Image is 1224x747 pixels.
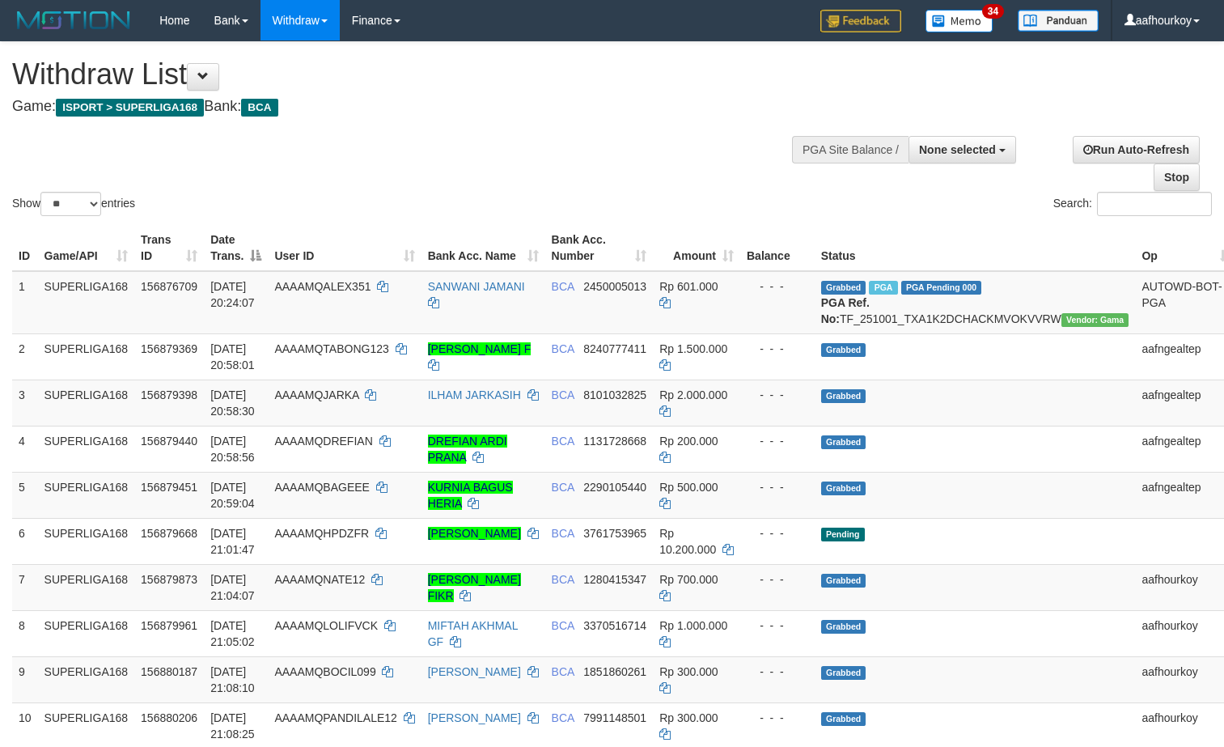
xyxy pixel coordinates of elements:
th: Bank Acc. Number: activate to sort column ascending [545,225,654,271]
span: Copy 8240777411 to clipboard [583,342,646,355]
div: - - - [747,341,808,357]
span: 34 [982,4,1004,19]
td: 3 [12,380,38,426]
span: Rp 2.000.000 [659,388,727,401]
h4: Game: Bank: [12,99,800,115]
a: MIFTAH AKHMAL GF [428,619,518,648]
span: ISPORT > SUPERLIGA168 [56,99,204,117]
span: Grabbed [821,281,866,295]
span: AAAAMQTABONG123 [274,342,388,355]
span: BCA [552,435,574,448]
span: Rp 601.000 [659,280,718,293]
span: Grabbed [821,620,866,634]
span: 156879668 [141,527,197,540]
span: 156879440 [141,435,197,448]
span: BCA [241,99,277,117]
span: [DATE] 20:59:04 [210,481,255,510]
span: BCA [552,342,574,355]
div: - - - [747,525,808,541]
span: AAAAMQDREFIAN [274,435,372,448]
th: Status [815,225,1136,271]
span: Grabbed [821,389,866,403]
button: None selected [908,136,1016,163]
span: 156880206 [141,711,197,724]
span: Grabbed [821,435,866,449]
span: [DATE] 20:58:01 [210,342,255,371]
span: BCA [552,388,574,401]
span: Copy 1851860261 to clipboard [583,665,646,678]
label: Show entries [12,192,135,216]
div: - - - [747,664,808,680]
span: PGA Pending [901,281,982,295]
span: AAAAMQNATE12 [274,573,365,586]
span: Rp 1.000.000 [659,619,727,632]
a: KURNIA BAGUS HERIA [428,481,513,510]
td: SUPERLIGA168 [38,271,135,334]
span: Grabbed [821,482,866,495]
span: Marked by aafsoycanthlai [869,281,897,295]
span: Copy 1280415347 to clipboard [583,573,646,586]
td: 6 [12,518,38,564]
span: AAAAMQALEX351 [274,280,371,293]
a: SANWANI JAMANI [428,280,525,293]
span: AAAAMQPANDILALE12 [274,711,396,724]
a: Run Auto-Refresh [1073,136,1200,163]
td: SUPERLIGA168 [38,426,135,472]
span: Grabbed [821,574,866,588]
a: [PERSON_NAME] [428,527,521,540]
td: SUPERLIGA168 [38,610,135,656]
img: Button%20Memo.svg [925,10,993,32]
div: - - - [747,479,808,495]
th: Trans ID: activate to sort column ascending [134,225,204,271]
td: SUPERLIGA168 [38,333,135,380]
span: Rp 300.000 [659,711,718,724]
th: ID [12,225,38,271]
th: Balance [740,225,815,271]
div: - - - [747,571,808,588]
td: 4 [12,426,38,472]
a: [PERSON_NAME] F [428,342,532,355]
img: panduan.png [1018,10,1099,32]
b: PGA Ref. No: [821,296,870,325]
div: - - - [747,710,808,726]
span: [DATE] 20:24:07 [210,280,255,309]
td: TF_251001_TXA1K2DCHACKMVOKVVRW [815,271,1136,334]
span: AAAAMQBAGEEE [274,481,369,494]
span: BCA [552,711,574,724]
th: Amount: activate to sort column ascending [653,225,740,271]
a: [PERSON_NAME] [428,665,521,678]
span: [DATE] 21:05:02 [210,619,255,648]
span: 156879398 [141,388,197,401]
span: 156879873 [141,573,197,586]
span: Pending [821,528,865,541]
span: Vendor URL: https://trx31.1velocity.biz [1061,313,1129,327]
span: 156880187 [141,665,197,678]
td: SUPERLIGA168 [38,472,135,518]
span: [DATE] 21:01:47 [210,527,255,556]
span: Rp 10.200.000 [659,527,716,556]
span: Copy 1131728668 to clipboard [583,435,646,448]
span: Grabbed [821,666,866,680]
th: Bank Acc. Name: activate to sort column ascending [421,225,545,271]
td: 8 [12,610,38,656]
th: Game/API: activate to sort column ascending [38,225,135,271]
div: PGA Site Balance / [792,136,908,163]
span: Rp 200.000 [659,435,718,448]
td: 5 [12,472,38,518]
a: ILHAM JARKASIH [428,388,521,401]
span: Rp 300.000 [659,665,718,678]
td: SUPERLIGA168 [38,564,135,610]
span: BCA [552,573,574,586]
span: Copy 8101032825 to clipboard [583,388,646,401]
div: - - - [747,387,808,403]
span: Grabbed [821,343,866,357]
span: BCA [552,280,574,293]
h1: Withdraw List [12,58,800,91]
span: [DATE] 21:08:10 [210,665,255,694]
td: 9 [12,656,38,702]
a: [PERSON_NAME] [428,711,521,724]
span: Rp 1.500.000 [659,342,727,355]
a: [PERSON_NAME] FIKR [428,573,521,602]
td: 7 [12,564,38,610]
span: 156879369 [141,342,197,355]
